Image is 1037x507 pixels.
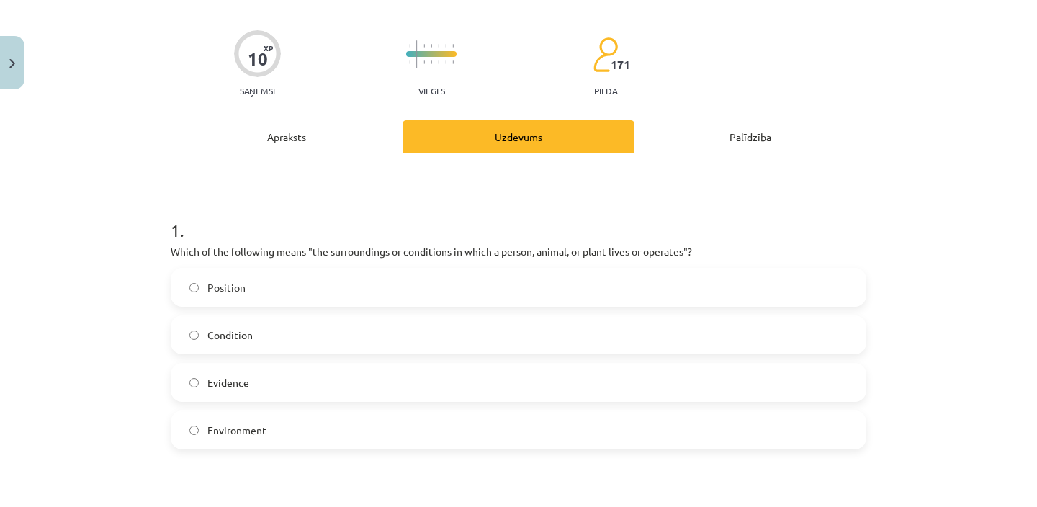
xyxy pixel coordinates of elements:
div: 10 [248,49,268,69]
p: Saņemsi [234,86,281,96]
h1: 1 . [171,195,866,240]
span: Condition [207,328,253,343]
img: icon-short-line-57e1e144782c952c97e751825c79c345078a6d821885a25fce030b3d8c18986b.svg [409,60,410,64]
p: Which of the following means "the surroundings or conditions in which a person, animal, or plant ... [171,244,866,259]
img: icon-short-line-57e1e144782c952c97e751825c79c345078a6d821885a25fce030b3d8c18986b.svg [452,60,454,64]
span: XP [264,44,273,52]
p: Viegls [418,86,445,96]
img: icon-short-line-57e1e144782c952c97e751825c79c345078a6d821885a25fce030b3d8c18986b.svg [423,60,425,64]
img: icon-long-line-d9ea69661e0d244f92f715978eff75569469978d946b2353a9bb055b3ed8787d.svg [416,40,418,68]
span: Position [207,280,246,295]
img: students-c634bb4e5e11cddfef0936a35e636f08e4e9abd3cc4e673bd6f9a4125e45ecb1.svg [593,37,618,73]
input: Environment [189,426,199,435]
img: icon-short-line-57e1e144782c952c97e751825c79c345078a6d821885a25fce030b3d8c18986b.svg [431,44,432,48]
span: Evidence [207,375,249,390]
img: icon-short-line-57e1e144782c952c97e751825c79c345078a6d821885a25fce030b3d8c18986b.svg [438,44,439,48]
span: 171 [611,58,630,71]
div: Palīdzība [634,120,866,153]
input: Position [189,283,199,292]
p: pilda [594,86,617,96]
input: Condition [189,331,199,340]
input: Evidence [189,378,199,387]
img: icon-short-line-57e1e144782c952c97e751825c79c345078a6d821885a25fce030b3d8c18986b.svg [423,44,425,48]
img: icon-short-line-57e1e144782c952c97e751825c79c345078a6d821885a25fce030b3d8c18986b.svg [445,60,446,64]
span: Environment [207,423,266,438]
img: icon-short-line-57e1e144782c952c97e751825c79c345078a6d821885a25fce030b3d8c18986b.svg [431,60,432,64]
img: icon-short-line-57e1e144782c952c97e751825c79c345078a6d821885a25fce030b3d8c18986b.svg [445,44,446,48]
img: icon-close-lesson-0947bae3869378f0d4975bcd49f059093ad1ed9edebbc8119c70593378902aed.svg [9,59,15,68]
div: Apraksts [171,120,403,153]
img: icon-short-line-57e1e144782c952c97e751825c79c345078a6d821885a25fce030b3d8c18986b.svg [438,60,439,64]
img: icon-short-line-57e1e144782c952c97e751825c79c345078a6d821885a25fce030b3d8c18986b.svg [409,44,410,48]
div: Uzdevums [403,120,634,153]
img: icon-short-line-57e1e144782c952c97e751825c79c345078a6d821885a25fce030b3d8c18986b.svg [452,44,454,48]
